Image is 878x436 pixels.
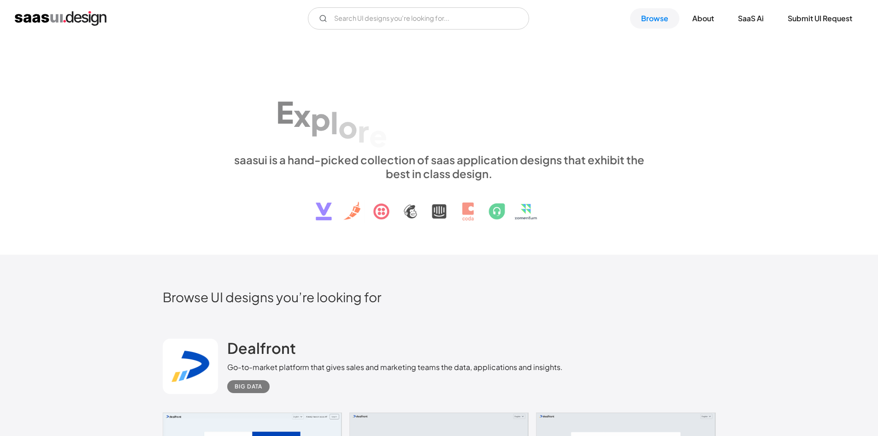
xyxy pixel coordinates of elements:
[311,101,330,137] div: p
[727,8,775,29] a: SaaS Ai
[227,72,651,143] h1: Explore SaaS UI design patterns & interactions.
[308,7,529,30] input: Search UI designs you're looking for...
[15,11,106,26] a: home
[358,113,369,149] div: r
[163,289,716,305] h2: Browse UI designs you’re looking for
[330,105,338,140] div: l
[300,180,579,228] img: text, icon, saas logo
[681,8,725,29] a: About
[276,94,294,130] div: E
[235,381,262,392] div: Big Data
[338,109,358,144] div: o
[369,118,387,153] div: e
[630,8,679,29] a: Browse
[308,7,529,30] form: Email Form
[227,153,651,180] div: saasui is a hand-picked collection of saas application designs that exhibit the best in class des...
[777,8,863,29] a: Submit UI Request
[294,97,311,133] div: x
[227,339,296,357] h2: Dealfront
[227,362,563,373] div: Go-to-market platform that gives sales and marketing teams the data, applications and insights.
[227,339,296,362] a: Dealfront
